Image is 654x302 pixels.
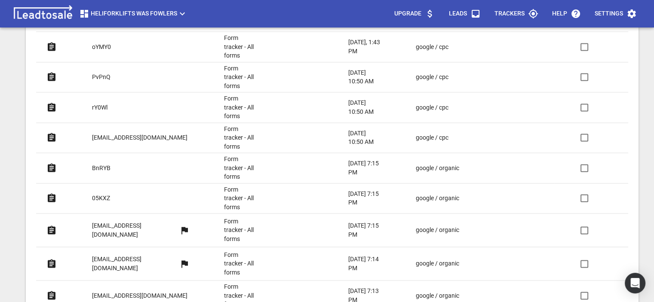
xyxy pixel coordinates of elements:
[416,259,459,268] p: google / organic
[92,37,111,58] a: oYMY0
[416,194,459,203] p: google / organic
[46,193,57,203] svg: Form
[224,250,256,277] a: Form tracker - All forms
[92,97,107,118] a: rY0Wl
[92,291,187,300] p: [EMAIL_ADDRESS][DOMAIN_NAME]
[46,225,57,235] svg: Form
[595,9,623,18] p: Settings
[92,164,111,173] p: BnRYB
[46,259,57,269] svg: Form
[224,185,256,212] a: Form tracker - All forms
[348,38,381,55] a: [DATE], 1:43 PM
[92,215,179,245] a: [EMAIL_ADDRESS][DOMAIN_NAME]
[416,226,459,235] p: google / organic
[46,72,57,82] svg: Form
[449,9,467,18] p: Leads
[416,43,486,52] a: google / cpc
[348,221,381,239] a: [DATE] 7:15 PM
[92,188,110,209] a: 05KXZ
[46,102,57,113] svg: Form
[416,291,459,300] p: google / organic
[92,73,111,82] p: PvPnQ
[92,158,111,179] a: BnRYB
[224,94,256,121] a: Form tracker - All forms
[394,9,421,18] p: Upgrade
[416,133,448,142] p: google / cpc
[179,225,190,235] svg: More than one lead from this user
[224,155,256,181] a: Form tracker - All forms
[179,259,190,269] svg: More than one lead from this user
[92,43,111,52] p: oYMY0
[92,249,179,278] a: [EMAIL_ADDRESS][DOMAIN_NAME]
[224,125,256,151] a: Form tracker - All forms
[46,290,57,301] svg: Form
[92,194,110,203] p: 05KXZ
[416,226,486,235] a: google / organic
[46,163,57,173] svg: Form
[416,103,448,112] p: google / cpc
[416,43,448,52] p: google / cpc
[92,67,111,88] a: PvPnQ
[92,103,107,112] p: rY0Wl
[348,255,381,272] a: [DATE] 7:14 PM
[92,127,187,148] a: [EMAIL_ADDRESS][DOMAIN_NAME]
[416,73,486,82] a: google / cpc
[76,5,191,22] button: Heliforklifts was fowlers
[10,5,76,22] img: logo
[416,73,448,82] p: google / cpc
[416,103,486,112] a: google / cpc
[494,9,525,18] p: Trackers
[348,159,381,177] a: [DATE] 7:15 PM
[348,98,381,116] a: [DATE] 10:50 AM
[46,132,57,143] svg: Form
[224,34,256,60] a: Form tracker - All forms
[416,194,486,203] a: google / organic
[348,129,381,146] a: [DATE] 10:50 AM
[224,217,256,244] a: Form tracker - All forms
[416,291,486,300] a: google / organic
[416,164,459,173] p: google / organic
[348,189,381,207] a: [DATE] 7:15 PM
[416,259,486,268] a: google / organic
[92,133,187,142] p: [EMAIL_ADDRESS][DOMAIN_NAME]
[46,42,57,52] svg: Form
[416,133,486,142] a: google / cpc
[92,221,179,239] p: [EMAIL_ADDRESS][DOMAIN_NAME]
[552,9,567,18] p: Help
[79,9,187,19] span: Heliforklifts was fowlers
[348,68,381,86] a: [DATE] 10:50 AM
[625,273,645,293] div: Open Intercom Messenger
[416,164,486,173] a: google / organic
[224,64,256,91] a: Form tracker - All forms
[92,255,179,272] p: [EMAIL_ADDRESS][DOMAIN_NAME]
